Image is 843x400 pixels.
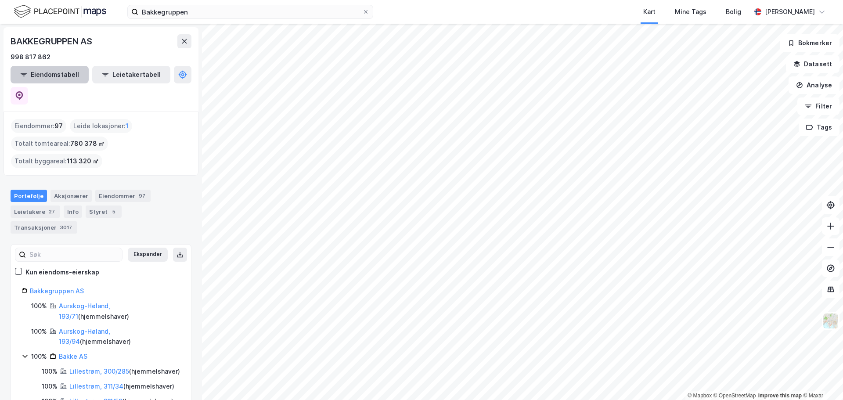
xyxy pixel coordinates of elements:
div: ( hjemmelshaver ) [69,366,180,377]
div: Bolig [726,7,741,17]
a: Lillestrøm, 300/285 [69,368,129,375]
div: 3017 [58,223,74,232]
span: 97 [54,121,63,131]
div: ( hjemmelshaver ) [59,301,180,322]
button: Bokmerker [780,34,839,52]
img: Z [822,313,839,329]
input: Søk [26,248,122,261]
div: 100% [42,366,58,377]
div: Leide lokasjoner : [70,119,132,133]
div: Info [64,205,82,218]
div: Leietakere [11,205,60,218]
input: Søk på adresse, matrikkel, gårdeiere, leietakere eller personer [138,5,362,18]
span: 780 378 ㎡ [70,138,104,149]
div: 5 [109,207,118,216]
div: BAKKEGRUPPEN AS [11,34,94,48]
div: Kart [643,7,656,17]
iframe: Chat Widget [799,358,843,400]
a: OpenStreetMap [713,393,756,399]
div: 27 [47,207,57,216]
div: Eiendommer : [11,119,66,133]
div: 998 817 862 [11,52,50,62]
button: Ekspander [128,248,168,262]
span: 1 [126,121,129,131]
img: logo.f888ab2527a4732fd821a326f86c7f29.svg [14,4,106,19]
div: Eiendommer [95,190,151,202]
button: Tags [799,119,839,136]
div: Mine Tags [675,7,706,17]
button: Datasett [786,55,839,73]
div: 100% [31,301,47,311]
div: 97 [137,191,147,200]
div: Totalt tomteareal : [11,137,108,151]
button: Eiendomstabell [11,66,89,83]
div: Kun eiendoms-eierskap [25,267,99,277]
div: Aksjonærer [50,190,92,202]
span: 113 320 ㎡ [67,156,99,166]
a: Improve this map [758,393,802,399]
button: Analyse [789,76,839,94]
div: Transaksjoner [11,221,77,234]
div: 100% [31,326,47,337]
div: ( hjemmelshaver ) [59,326,180,347]
div: ( hjemmelshaver ) [69,381,174,392]
button: Leietakertabell [92,66,170,83]
div: 100% [31,351,47,362]
div: 100% [42,381,58,392]
a: Aurskog-Høland, 193/94 [59,328,110,346]
a: Mapbox [688,393,712,399]
a: Lillestrøm, 311/34 [69,382,123,390]
div: Styret [86,205,122,218]
div: [PERSON_NAME] [765,7,815,17]
a: Bakkegruppen AS [30,287,84,295]
button: Filter [797,97,839,115]
div: Portefølje [11,190,47,202]
div: Totalt byggareal : [11,154,102,168]
a: Bakke AS [59,353,87,360]
a: Aurskog-Høland, 193/71 [59,302,110,320]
